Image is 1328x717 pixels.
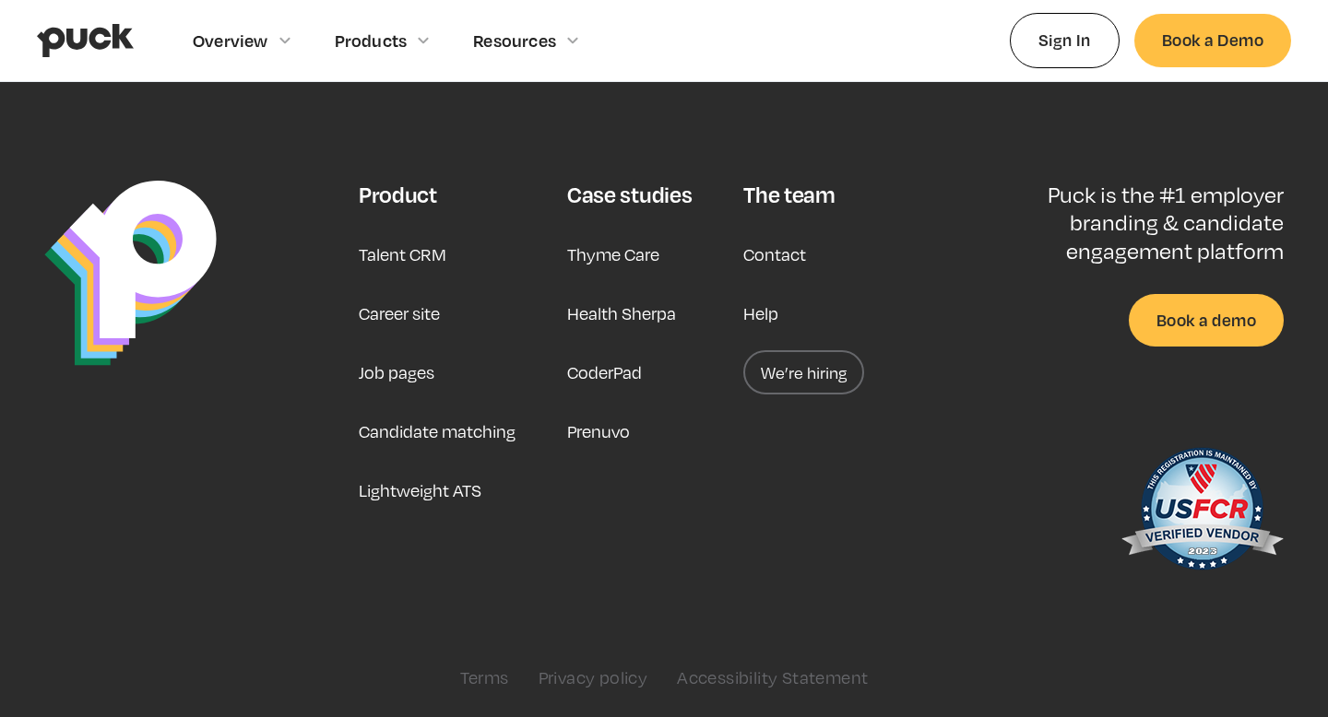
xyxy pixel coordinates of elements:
[567,181,692,208] div: Case studies
[460,667,509,688] a: Terms
[1129,294,1284,347] a: Book a demo
[359,232,446,276] a: Talent CRM
[988,181,1284,264] p: Puck is the #1 employer branding & candidate engagement platform
[567,291,676,335] a: Health Sherpa
[359,409,516,453] a: Candidate matching
[567,350,642,394] a: CoderPad
[193,30,268,51] div: Overview
[44,181,217,366] img: Puck Logo
[359,181,437,208] div: Product
[743,232,806,276] a: Contact
[539,667,648,688] a: Privacy policy
[359,291,440,335] a: Career site
[1010,13,1120,67] a: Sign In
[1120,439,1284,586] img: US Federal Contractor Registration System for Award Management Verified Vendor Seal
[743,291,778,335] a: Help
[1134,14,1291,66] a: Book a Demo
[677,667,868,688] a: Accessibility Statement
[335,30,408,51] div: Products
[743,350,864,394] a: We’re hiring
[359,468,481,512] a: Lightweight ATS
[743,181,835,208] div: The team
[567,232,659,276] a: Thyme Care
[359,350,434,394] a: Job pages
[473,30,556,51] div: Resources
[567,409,630,453] a: Prenuvo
